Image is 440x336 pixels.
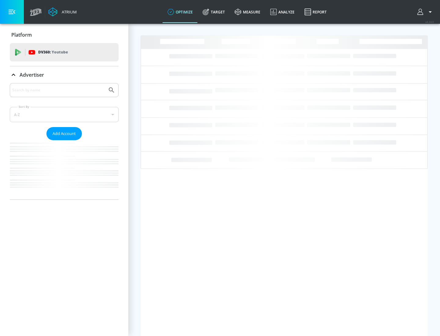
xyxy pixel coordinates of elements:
p: Advertiser [20,71,44,78]
a: optimize [163,1,198,23]
span: v 4.24.0 [425,20,434,24]
a: Analyze [265,1,299,23]
div: DV360: Youtube [10,43,119,61]
input: Search by name [12,86,105,94]
button: Add Account [46,127,82,140]
p: Platform [11,31,32,38]
a: Report [299,1,332,23]
div: A-Z [10,107,119,122]
nav: list of Advertiser [10,140,119,199]
div: Advertiser [10,83,119,199]
span: Add Account [53,130,76,137]
p: Youtube [52,49,68,55]
a: measure [230,1,265,23]
a: Target [198,1,230,23]
a: Atrium [48,7,77,16]
div: Atrium [59,9,77,15]
div: Advertiser [10,66,119,83]
p: DV360: [38,49,68,56]
label: Sort By [17,105,31,109]
div: Platform [10,26,119,43]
